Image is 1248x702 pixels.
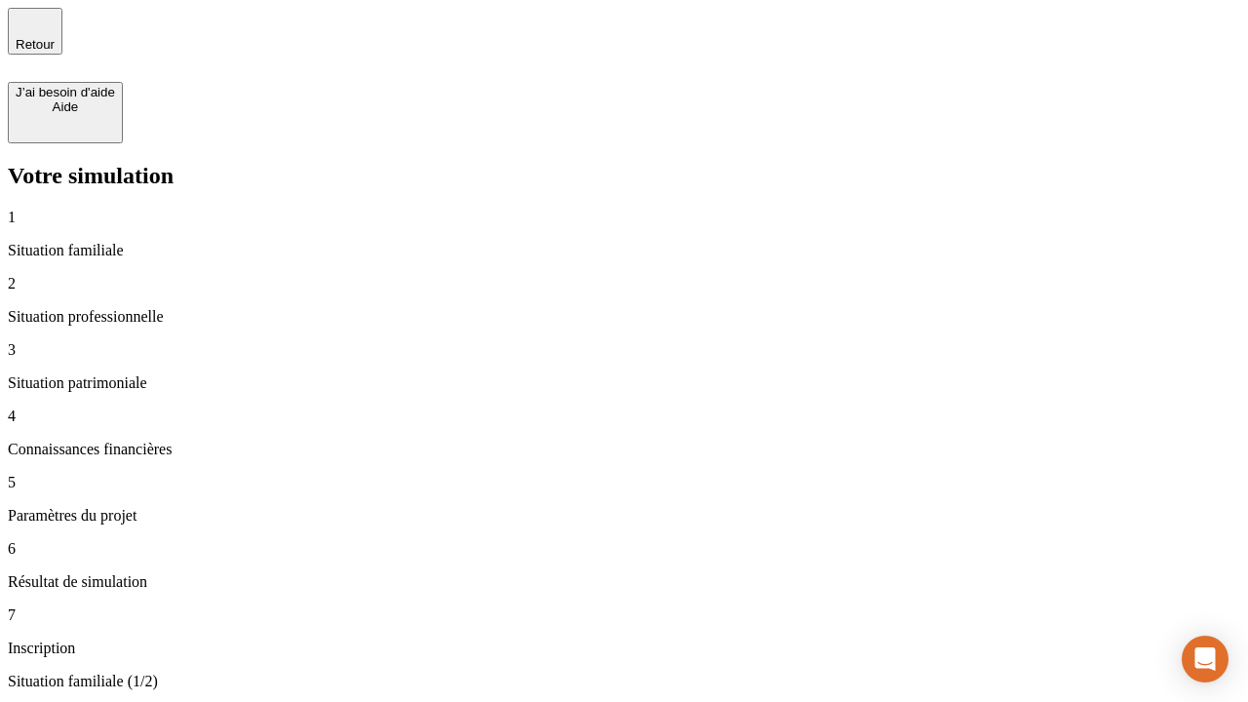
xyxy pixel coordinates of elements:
[8,209,1240,226] p: 1
[8,474,1240,491] p: 5
[8,242,1240,259] p: Situation familiale
[16,99,115,114] div: Aide
[8,341,1240,359] p: 3
[8,606,1240,624] p: 7
[8,82,123,143] button: J’ai besoin d'aideAide
[8,573,1240,591] p: Résultat de simulation
[8,408,1240,425] p: 4
[1182,636,1228,682] div: Open Intercom Messenger
[8,308,1240,326] p: Situation professionnelle
[8,441,1240,458] p: Connaissances financières
[8,275,1240,292] p: 2
[8,507,1240,525] p: Paramètres du projet
[16,85,115,99] div: J’ai besoin d'aide
[8,540,1240,558] p: 6
[8,673,1240,690] p: Situation familiale (1/2)
[8,374,1240,392] p: Situation patrimoniale
[8,163,1240,189] h2: Votre simulation
[8,640,1240,657] p: Inscription
[16,37,55,52] span: Retour
[8,8,62,55] button: Retour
